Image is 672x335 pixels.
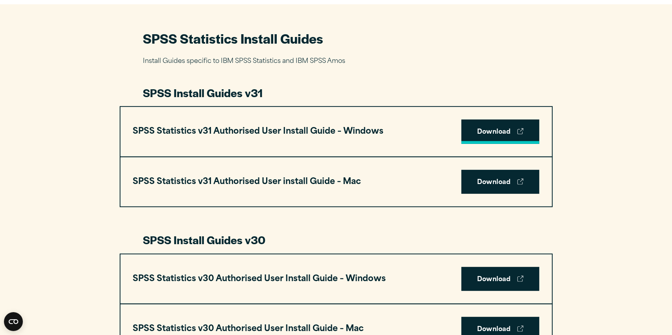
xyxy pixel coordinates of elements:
[461,120,539,144] a: Download
[133,124,384,139] h3: SPSS Statistics v31 Authorised User Install Guide – Windows
[143,232,529,247] h3: SPSS Install Guides v30
[133,175,361,190] h3: SPSS Statistics v31 Authorised User install Guide – Mac
[133,272,386,287] h3: SPSS Statistics v30 Authorised User Install Guide – Windows
[143,29,529,47] h2: SPSS Statistics Install Guides
[461,267,539,291] a: Download
[143,56,529,67] p: Install Guides specific to IBM SPSS Statistics and IBM SPSS Amos
[461,170,539,194] a: Download
[143,85,529,100] h3: SPSS Install Guides v31
[4,312,23,331] button: Open CMP widget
